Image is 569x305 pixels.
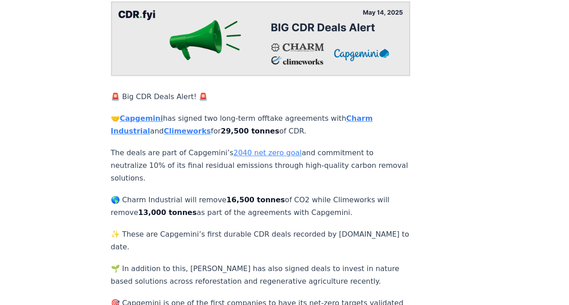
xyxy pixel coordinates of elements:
img: blog post image [111,1,411,76]
strong: 29,500 tonnes [221,127,279,135]
p: 🌱 In addition to this, [PERSON_NAME] has also signed deals to invest in nature based solutions ac... [111,262,411,288]
a: 2040 net zero goal [234,148,302,157]
p: 🤝 has signed two long-term offtake agreements with and for of CDR. [111,112,411,138]
strong: 13,000 tonnes [138,208,196,217]
strong: 16,500 tonnes [226,195,285,204]
a: Capgemini [120,114,163,123]
p: 🚨 Big CDR Deals Alert! 🚨 [111,91,411,103]
p: ✨ These are Capgemini’s first durable CDR deals recorded by [DOMAIN_NAME] to date. [111,228,411,253]
p: 🌎 Charm Industrial will remove of CO2 while Climeworks will remove as part of the agreements with... [111,194,411,219]
p: The deals are part of Capgemini’s and commitment to neutralize 10% of its final residual emission... [111,147,411,185]
a: Climeworks [164,127,211,135]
